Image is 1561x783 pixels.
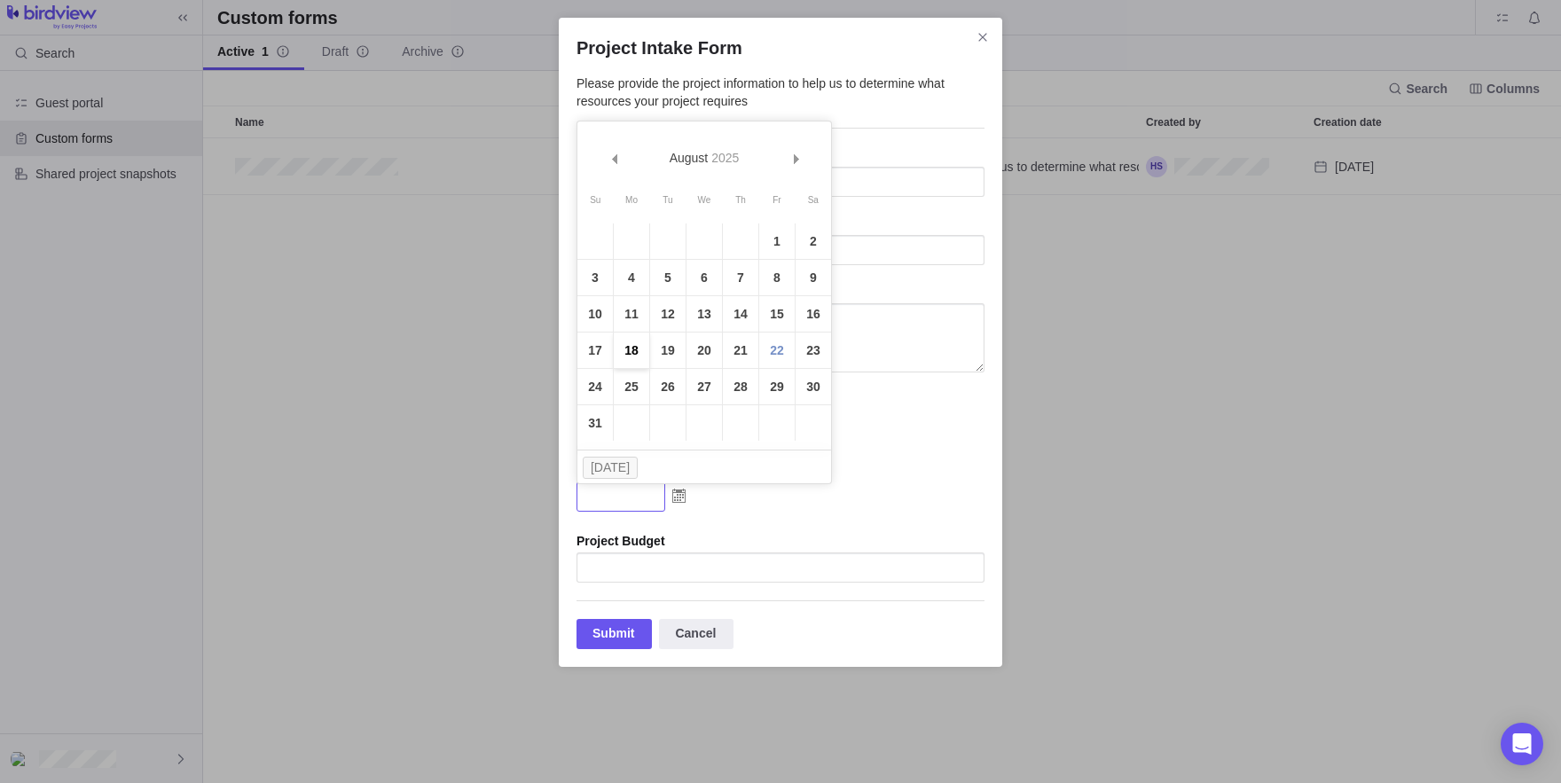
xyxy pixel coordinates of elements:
[711,151,739,165] span: 2025
[609,154,619,164] span: Prev
[792,154,802,164] span: Next
[759,260,795,295] a: 8
[796,369,831,404] a: 30
[735,195,746,205] span: Thursday
[723,260,758,295] a: 7
[595,139,633,177] a: Prev
[686,369,722,404] a: 27
[577,333,613,368] a: 17
[723,333,758,368] a: 21
[698,195,711,205] span: Wednesday
[614,260,649,295] a: 4
[686,296,722,332] a: 13
[577,532,984,550] div: Project Budget
[665,482,693,510] img: Choose date
[796,260,831,295] a: 9
[590,195,600,205] span: Sunday
[577,369,613,404] a: 24
[670,151,709,165] span: August
[808,195,819,205] span: Saturday
[759,296,795,332] a: 15
[759,369,795,404] a: 29
[650,369,686,404] a: 26
[650,296,686,332] a: 12
[1501,723,1543,765] div: Open Intercom Messenger
[559,18,1002,667] div: Project Intake Form
[796,223,831,259] a: 2
[577,260,613,295] a: 3
[614,369,649,404] a: 25
[577,35,984,60] h2: Project Intake Form
[577,405,613,441] a: 31
[796,333,831,368] a: 23
[659,619,733,649] div: Cancel
[614,333,649,368] a: 18
[663,195,672,205] span: Tuesday
[650,333,686,368] a: 19
[577,296,613,332] a: 10
[577,74,984,129] div: Please provide the project information to help us to determine what resources your project requires
[614,296,649,332] a: 11
[775,139,813,177] a: Next
[686,260,722,295] a: 6
[723,296,758,332] a: 14
[577,619,652,649] div: Submit
[583,457,639,479] button: [DATE]
[686,333,722,368] a: 20
[723,369,758,404] a: 28
[773,195,780,205] span: Friday
[796,296,831,332] a: 16
[970,25,995,50] span: Close
[625,195,638,205] span: Monday
[759,333,795,368] a: 22
[759,223,795,259] a: 1
[650,260,686,295] a: 5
